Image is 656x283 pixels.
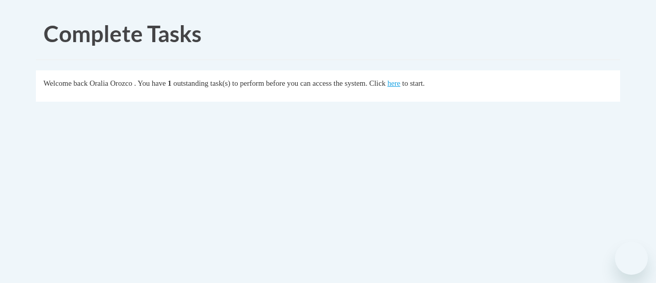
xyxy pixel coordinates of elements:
[90,79,132,87] span: Oralia Orozco
[173,79,385,87] span: outstanding task(s) to perform before you can access the system. Click
[44,20,201,47] span: Complete Tasks
[615,242,648,275] iframe: Button to launch messaging window
[402,79,425,87] span: to start.
[134,79,166,87] span: . You have
[387,79,400,87] a: here
[168,79,171,87] span: 1
[44,79,88,87] span: Welcome back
